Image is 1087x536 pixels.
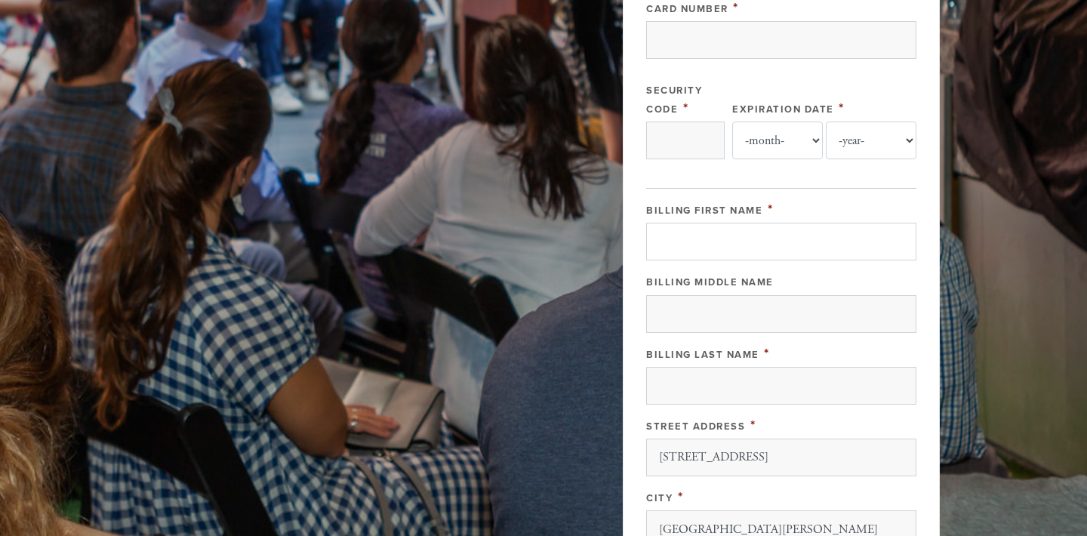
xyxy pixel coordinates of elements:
[768,201,774,217] span: This field is required.
[646,3,728,15] label: Card Number
[646,85,702,116] label: Security Code
[646,205,762,217] label: Billing First Name
[646,349,759,361] label: Billing Last Name
[646,276,774,288] label: Billing Middle Name
[826,122,916,159] select: Expiration Date year
[678,488,684,505] span: This field is required.
[750,417,756,433] span: This field is required.
[646,420,745,433] label: Street Address
[646,492,673,504] label: City
[732,103,834,116] label: Expiration Date
[732,122,823,159] select: Expiration Date month
[839,100,845,116] span: This field is required.
[764,345,770,362] span: This field is required.
[683,100,689,116] span: This field is required.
